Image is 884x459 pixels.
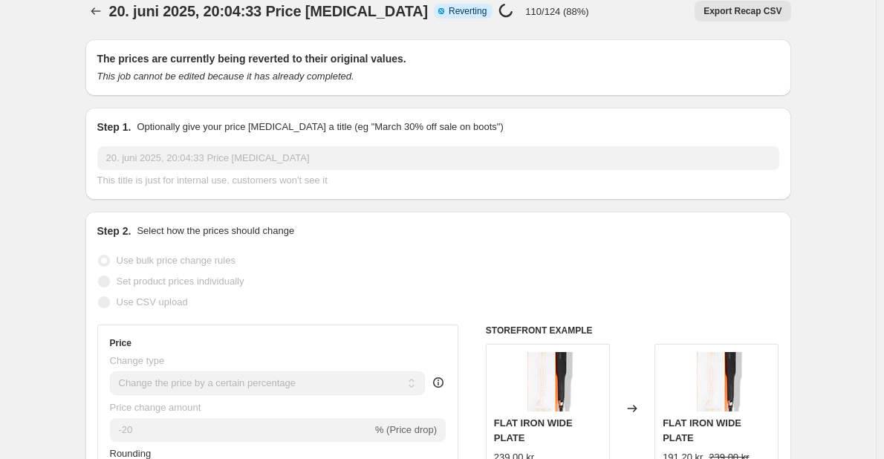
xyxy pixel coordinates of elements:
[109,3,429,19] span: 20. juni 2025, 20:04:33 Price [MEDICAL_DATA]
[117,296,188,307] span: Use CSV upload
[137,120,503,134] p: Optionally give your price [MEDICAL_DATA] a title (eg "March 30% off sale on boots")
[137,224,294,238] p: Select how the prices should change
[110,337,131,349] h3: Price
[97,146,779,170] input: 30% off holiday sale
[110,355,165,366] span: Change type
[97,51,779,66] h2: The prices are currently being reverted to their original values.
[117,276,244,287] span: Set product prices individually
[494,417,573,443] span: FLAT IRON WIDE PLATE
[97,71,354,82] i: This job cannot be edited because it has already completed.
[518,352,577,411] img: ELEVENAustraliaE-COMMSIMAGES_551X1024_._2e3422ff-f783-4a32-bcd5-50b3a96bf050_80x.jpg
[97,175,328,186] span: This title is just for internal use, customers won't see it
[110,448,152,459] span: Rounding
[703,5,781,17] span: Export Recap CSV
[486,325,779,336] h6: STOREFRONT EXAMPLE
[110,418,372,442] input: -15
[110,402,201,413] span: Price change amount
[97,224,131,238] h2: Step 2.
[525,6,588,17] p: 110/124 (88%)
[85,1,106,22] button: Price change jobs
[663,417,741,443] span: FLAT IRON WIDE PLATE
[695,1,790,22] button: Export Recap CSV
[687,352,747,411] img: ELEVENAustraliaE-COMMSIMAGES_551X1024_._2e3422ff-f783-4a32-bcd5-50b3a96bf050_80x.jpg
[97,120,131,134] h2: Step 1.
[375,424,437,435] span: % (Price drop)
[117,255,235,266] span: Use bulk price change rules
[431,375,446,390] div: help
[449,5,487,17] span: Reverting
